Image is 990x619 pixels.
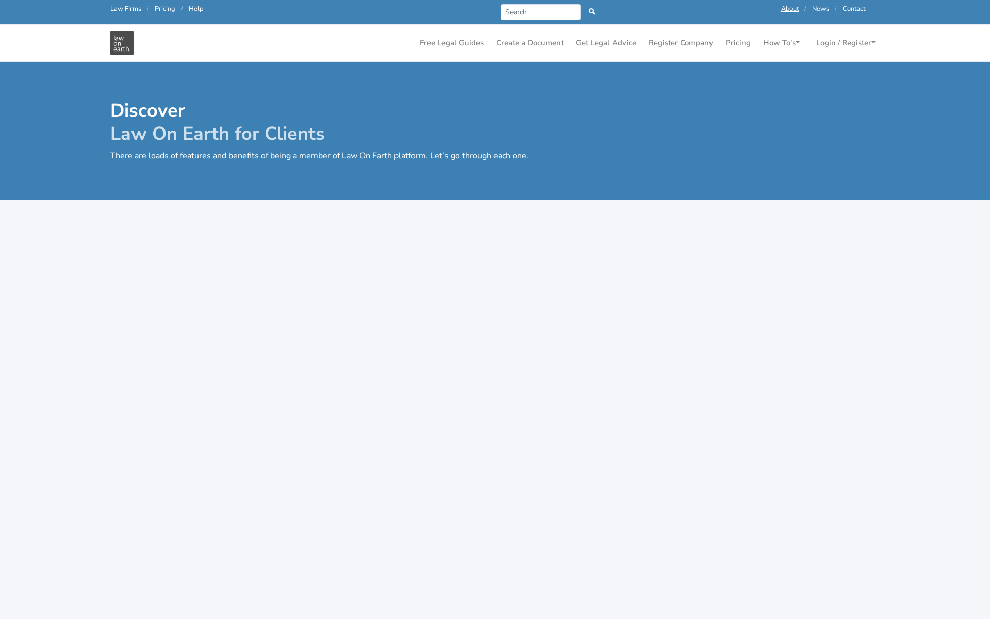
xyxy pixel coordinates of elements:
[181,4,183,13] span: /
[835,4,837,13] span: /
[416,33,488,53] a: Free Legal Guides
[645,33,717,53] a: Register Company
[110,4,141,13] a: Law Firms
[110,150,618,163] p: There are loads of features and benefits of being a member of Law On Earth platform. Let’s go thr...
[781,4,799,13] a: About
[110,121,325,146] span: Law On Earth for Clients
[721,33,755,53] a: Pricing
[492,33,568,53] a: Create a Document
[843,4,865,13] a: Contact
[804,4,806,13] span: /
[759,33,804,53] a: How To's
[501,4,581,20] input: Search
[110,31,134,55] img: Discover Law On Earth for Advisors
[812,33,880,53] a: Login / Register
[812,4,829,13] a: News
[155,4,175,13] a: Pricing
[147,4,149,13] span: /
[189,4,203,13] a: Help
[110,99,618,145] h1: Discover
[572,33,640,53] a: Get Legal Advice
